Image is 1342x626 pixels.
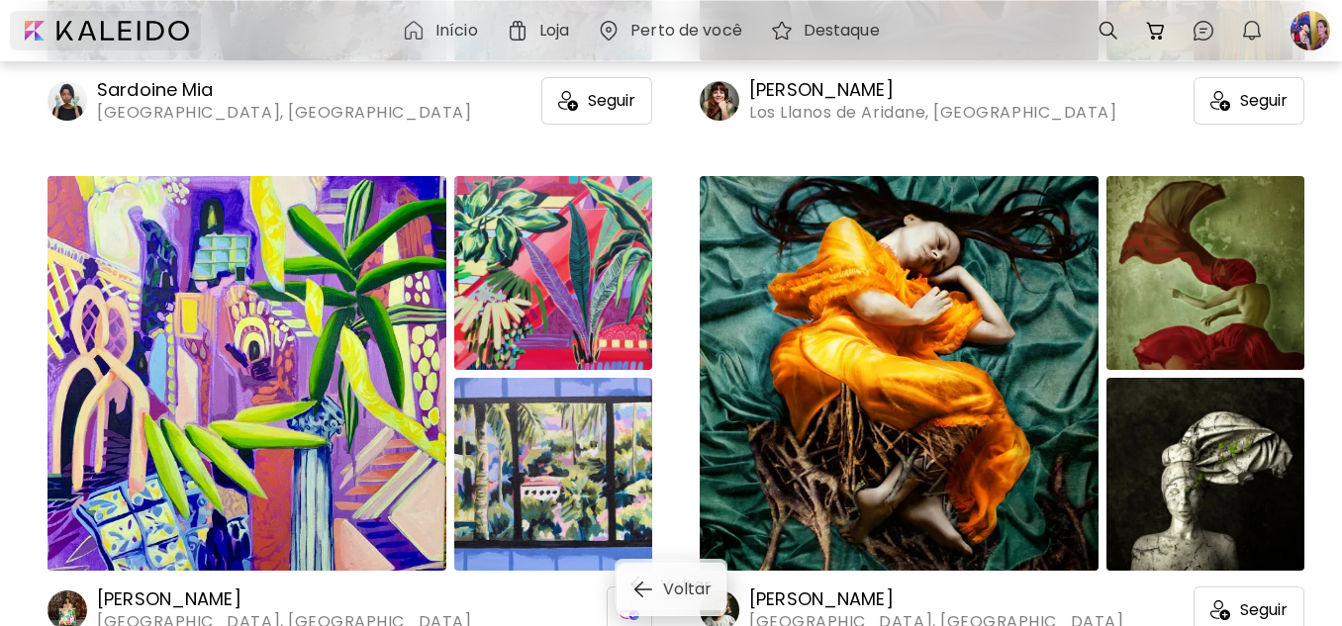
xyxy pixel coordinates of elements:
[541,77,652,125] div: Seguir
[454,378,652,572] img: https://cdn.kaleido.art/CDN/Artwork/118881/Thumbnail/medium.webp?updated=528849
[1210,91,1230,111] img: icon
[804,23,880,39] h6: Destaque
[770,19,888,43] a: Destaque
[48,176,446,571] img: https://cdn.kaleido.art/CDN/Artwork/114556/Thumbnail/large.webp?updated=505584
[1144,19,1168,43] img: cart
[539,23,569,39] h6: Loja
[631,578,655,601] img: back
[1106,378,1304,572] img: https://cdn.kaleido.art/CDN/Artwork/108259/Thumbnail/medium.webp?updated=473942
[597,19,750,43] a: Perto de você
[1194,77,1304,125] div: Seguir
[97,102,471,124] span: [GEOGRAPHIC_DATA], [GEOGRAPHIC_DATA]
[558,91,578,111] img: icon
[588,91,635,111] span: Seguir
[1106,176,1304,370] img: https://cdn.kaleido.art/CDN/Artwork/108253/Thumbnail/medium.webp?updated=473907
[1235,14,1269,47] button: bellIcon
[663,578,712,601] span: Voltar
[749,102,1116,124] span: Los Llanos de Aridane, [GEOGRAPHIC_DATA]
[402,19,486,43] a: Início
[700,176,1099,571] img: https://cdn.kaleido.art/CDN/Artwork/108252/Thumbnail/large.webp?updated=473903
[615,559,727,610] button: back-arrowVoltar
[506,19,577,43] a: Loja
[97,78,471,102] h6: Sardoine Mia
[435,23,478,39] h6: Início
[1240,91,1288,111] span: Seguir
[630,23,742,39] h6: Perto de você
[617,563,726,616] a: back Voltar
[1240,19,1264,43] img: bellIcon
[1192,19,1215,43] img: chatIcon
[749,78,1116,102] h6: [PERSON_NAME]
[454,176,652,370] img: https://cdn.kaleido.art/CDN/Artwork/20270/Thumbnail/medium.webp?updated=528820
